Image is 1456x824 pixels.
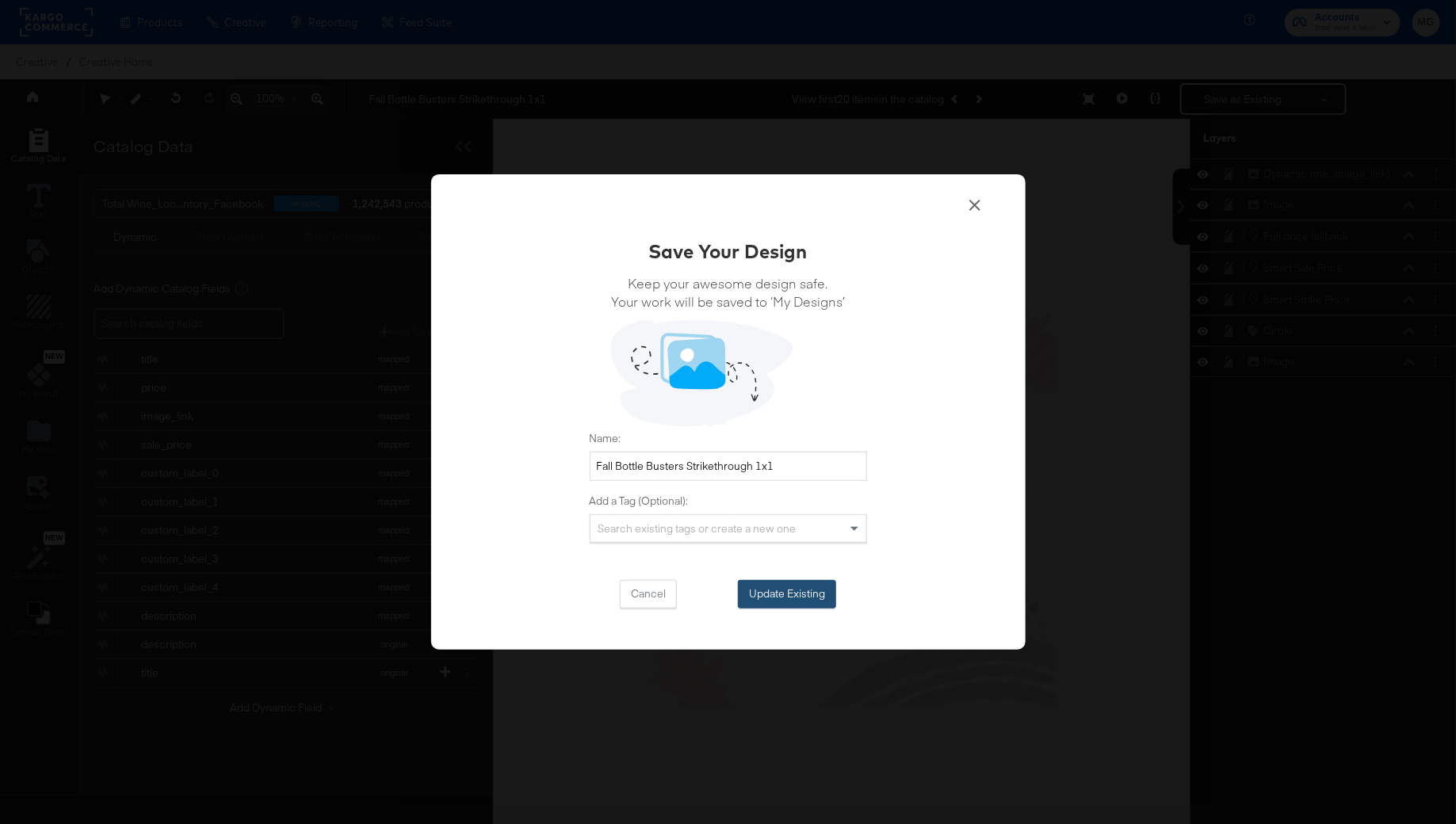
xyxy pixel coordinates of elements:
[620,580,677,608] button: Cancel
[611,274,845,292] span: Keep your awesome design safe.
[649,238,808,265] div: Save Your Design
[611,292,845,311] span: Your work will be saved to ‘My Designs’
[590,494,867,509] label: Add a Tag (Optional):
[590,515,866,542] div: Search existing tags or create a new one
[738,580,836,608] button: Update Existing
[590,431,867,446] label: Name:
